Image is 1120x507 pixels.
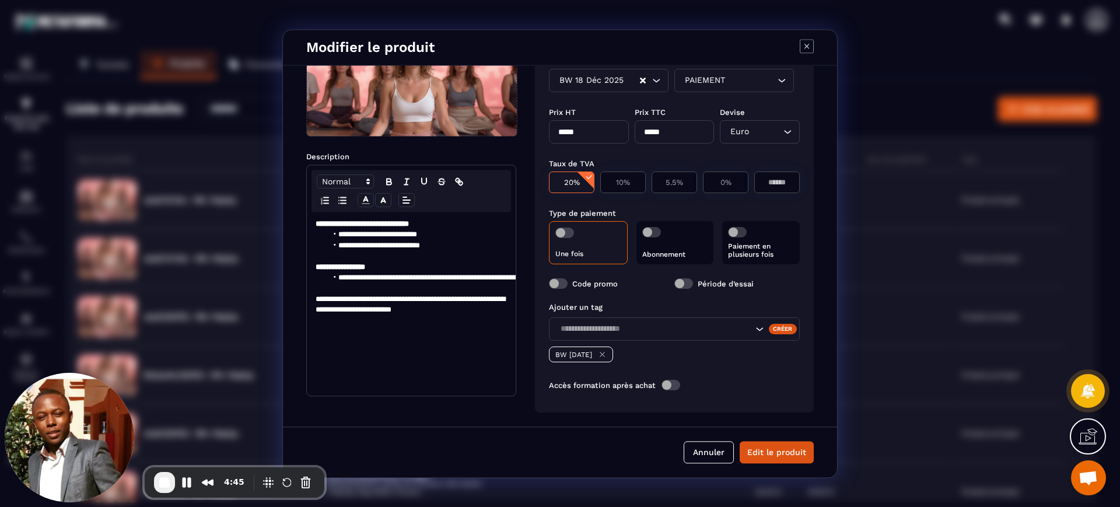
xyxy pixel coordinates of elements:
label: Accès formation après achat [549,380,656,389]
p: Paiement en plusieurs fois [728,242,794,258]
p: 20% [555,178,588,187]
span: PAIEMENT [682,74,727,87]
div: Search for option [549,69,668,92]
div: Ouvrir le chat [1071,460,1106,495]
label: Période d’essai [698,279,754,288]
label: Code promo [572,279,618,288]
button: Edit le produit [740,441,814,463]
p: 10% [607,178,639,187]
span: Euro [727,125,751,138]
button: Clear Selected [640,76,646,85]
p: 0% [709,178,742,187]
div: Search for option [549,317,800,341]
label: Description [306,152,349,161]
label: Prix HT [549,108,576,117]
label: Prix TTC [635,108,666,117]
label: Ajouter un tag [549,303,603,312]
p: Abonnement [642,250,708,258]
label: Type de paiement [549,209,616,218]
span: BW 18 Déc 2025 [556,74,626,87]
p: Une fois [555,250,621,258]
h4: Modifier le produit [306,39,435,55]
input: Search for option [556,323,752,335]
input: Search for option [626,74,639,87]
input: Search for option [751,125,780,138]
p: 5.5% [658,178,691,187]
div: Créer [769,324,797,334]
label: Taux de TVA [549,159,594,168]
div: Search for option [674,69,794,92]
p: BW [DATE] [555,350,592,358]
label: Devise [720,108,745,117]
input: Search for option [727,74,775,87]
button: Annuler [684,441,734,463]
div: Search for option [720,120,800,144]
label: Tunnel [549,57,574,65]
label: Étape du tunnel [674,57,734,65]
